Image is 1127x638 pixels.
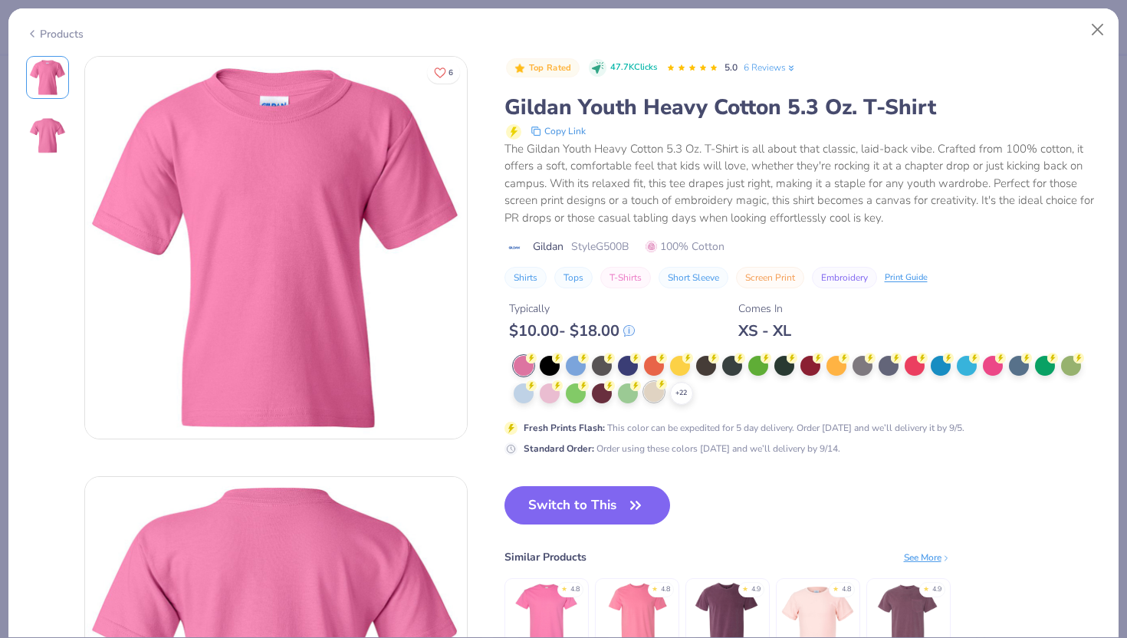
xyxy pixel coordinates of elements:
[738,301,791,317] div: Comes In
[509,301,635,317] div: Typically
[724,61,738,74] span: 5.0
[742,584,748,590] div: ★
[661,584,670,595] div: 4.8
[932,584,941,595] div: 4.9
[751,584,761,595] div: 4.9
[504,93,1102,122] div: Gildan Youth Heavy Cotton 5.3 Oz. T-Shirt
[571,238,629,255] span: Style G500B
[554,267,593,288] button: Tops
[675,388,687,399] span: + 22
[885,271,928,284] div: Print Guide
[526,122,590,140] button: copy to clipboard
[812,267,877,288] button: Embroidery
[570,584,580,595] div: 4.8
[652,584,658,590] div: ★
[514,62,526,74] img: Top Rated sort
[509,321,635,340] div: $ 10.00 - $ 18.00
[524,442,594,455] strong: Standard Order :
[1083,15,1112,44] button: Close
[744,61,797,74] a: 6 Reviews
[666,56,718,81] div: 5.0 Stars
[600,267,651,288] button: T-Shirts
[524,421,964,435] div: This color can be expedited for 5 day delivery. Order [DATE] and we’ll delivery it by 9/5.
[533,238,563,255] span: Gildan
[26,26,84,42] div: Products
[504,267,547,288] button: Shirts
[923,584,929,590] div: ★
[504,549,586,565] div: Similar Products
[427,61,460,84] button: Like
[610,61,657,74] span: 47.7K Clicks
[659,267,728,288] button: Short Sleeve
[85,57,467,439] img: Front
[524,442,840,455] div: Order using these colors [DATE] and we’ll delivery by 9/14.
[504,140,1102,227] div: The Gildan Youth Heavy Cotton 5.3 Oz. T-Shirt is all about that classic, laid-back vibe. Crafted ...
[646,238,724,255] span: 100% Cotton
[29,59,66,96] img: Front
[504,242,525,254] img: brand logo
[561,584,567,590] div: ★
[833,584,839,590] div: ★
[29,117,66,154] img: Back
[449,69,453,77] span: 6
[904,551,951,564] div: See More
[524,422,605,434] strong: Fresh Prints Flash :
[504,486,671,525] button: Switch to This
[529,64,572,72] span: Top Rated
[736,267,804,288] button: Screen Print
[738,321,791,340] div: XS - XL
[842,584,851,595] div: 4.8
[506,58,580,78] button: Badge Button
